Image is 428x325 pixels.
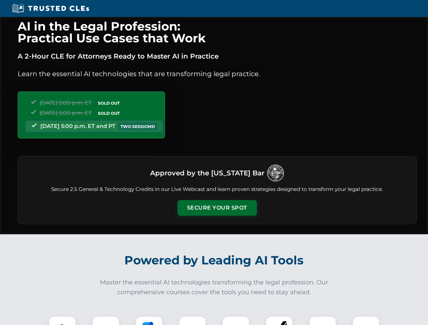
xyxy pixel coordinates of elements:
h2: Powered by Leading AI Tools [26,248,402,272]
span: [DATE] 5:00 p.m. ET [40,100,91,106]
h3: Approved by the [US_STATE] Bar [150,167,264,179]
span: [DATE] 5:00 p.m. ET [40,110,91,116]
img: Trusted CLEs [10,3,91,14]
p: Learn the essential AI technologies that are transforming legal practice. [18,68,417,79]
span: SOLD OUT [96,100,122,107]
button: Secure Your Spot [178,200,257,216]
h1: AI in the Legal Profession: Practical Use Cases that Work [18,20,417,44]
p: Master the essential AI technologies transforming the legal profession. Our comprehensive courses... [96,278,333,297]
img: Logo [267,165,284,181]
p: A 2-Hour CLE for Attorneys Ready to Master AI in Practice [18,51,417,62]
span: SOLD OUT [96,110,122,117]
p: Secure 2.5 General & Technology Credits in our Live Webcast and learn proven strategies designed ... [26,186,408,193]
